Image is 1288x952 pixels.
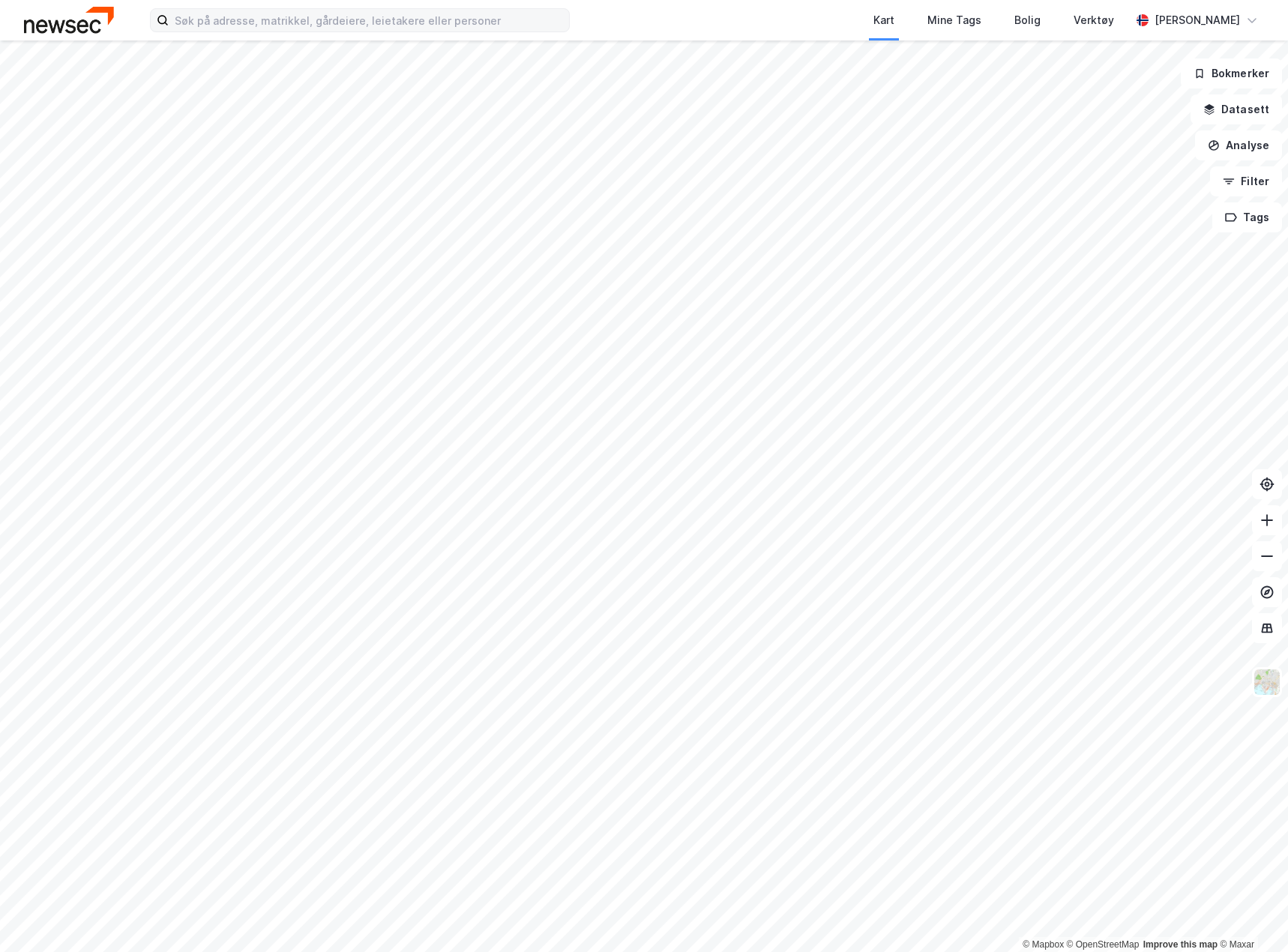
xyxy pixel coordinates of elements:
[1067,939,1140,950] a: OpenStreetMap
[1191,94,1282,124] button: Datasett
[1181,58,1282,88] button: Bokmerker
[1023,939,1064,950] a: Mapbox
[1210,166,1282,196] button: Filter
[1014,11,1041,29] div: Bolig
[873,11,894,29] div: Kart
[1253,668,1281,696] img: Z
[169,9,569,31] input: Søk på adresse, matrikkel, gårdeiere, leietakere eller personer
[1155,11,1240,29] div: [PERSON_NAME]
[1195,130,1282,160] button: Analyse
[1143,939,1218,950] a: Improve this map
[1213,880,1288,952] iframe: Chat Widget
[927,11,981,29] div: Mine Tags
[24,7,114,33] img: newsec-logo.f6e21ccffca1b3a03d2d.png
[1212,202,1282,232] button: Tags
[1074,11,1114,29] div: Verktøy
